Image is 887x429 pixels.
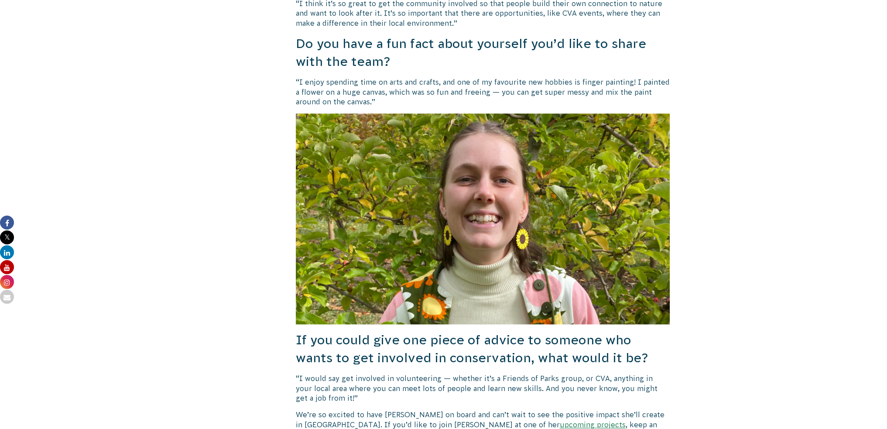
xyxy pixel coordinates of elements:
[296,331,670,367] h3: If you could give one piece of advice to someone who wants to get involved in conservation, what ...
[560,421,626,429] a: upcoming projects
[296,374,670,403] p: “I would say get involved in volunteering — whether it’s a Friends of Parks group, or CVA, anythi...
[296,35,670,70] h3: Do you have a fun fact about yourself you’d like to share with the team?
[296,77,670,106] p: “I enjoy spending time on arts and crafts, and one of my favourite new hobbies is finger painting...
